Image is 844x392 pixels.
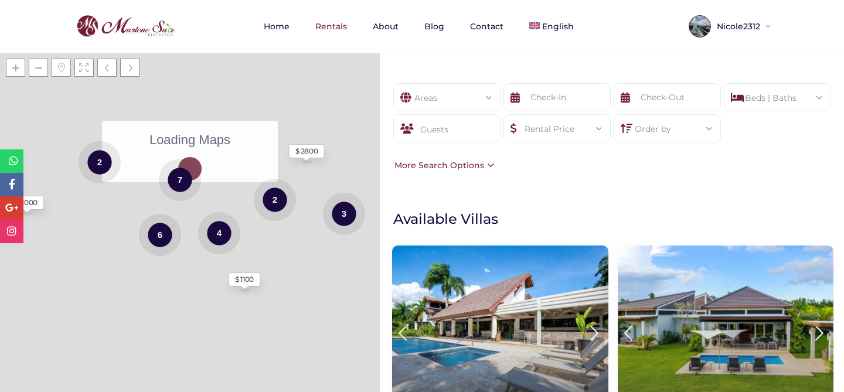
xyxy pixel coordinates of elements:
span: Nicole2312 [711,22,763,30]
div: 2 [254,178,296,221]
div: Loading Maps [102,121,278,182]
div: Beds | Baths [733,84,822,104]
div: 3 [323,192,365,236]
h1: Available Villas [393,210,838,228]
div: More Search Options [392,159,494,172]
div: Order by [623,115,712,135]
div: $ 2800 [295,146,318,156]
img: logo [73,12,178,40]
div: Areas [403,84,491,104]
div: $ 1000 [16,197,38,208]
div: Guests [393,114,501,142]
div: 2 [79,140,121,184]
div: 7 [159,158,201,202]
div: $ 1100 [235,274,254,285]
div: 6 [139,213,181,257]
span: English [542,21,574,32]
div: Rental Price [513,115,601,135]
input: Check-In [503,83,611,111]
input: Check-Out [614,83,721,111]
div: 4 [198,211,240,255]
